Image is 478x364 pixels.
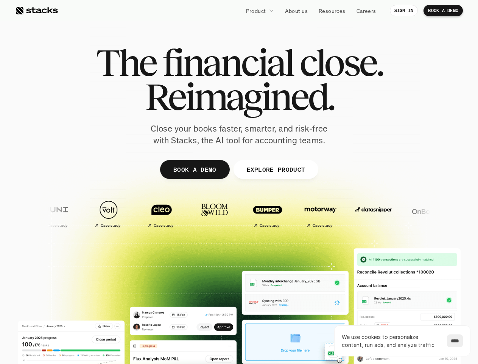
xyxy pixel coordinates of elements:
[394,8,414,13] p: SIGN IN
[312,223,332,228] h2: Case study
[96,45,156,80] span: The
[390,5,418,16] a: SIGN IN
[357,7,376,15] p: Careers
[246,164,305,175] p: EXPLORE PRODUCT
[428,8,458,13] p: BOOK A DEMO
[299,45,383,80] span: close.
[153,223,173,228] h2: Case study
[89,176,123,181] a: Privacy Policy
[145,80,333,114] span: Reimagined.
[285,7,308,15] p: About us
[137,196,186,231] a: Case study
[47,223,67,228] h2: Case study
[173,164,216,175] p: BOOK A DEMO
[31,196,80,231] a: Case study
[342,333,439,349] p: We use cookies to personalize content, run ads, and analyze traffic.
[84,196,133,231] a: Case study
[145,123,334,146] p: Close your books faster, smarter, and risk-free with Stacks, the AI tool for accounting teams.
[296,196,345,231] a: Case study
[259,223,279,228] h2: Case study
[243,196,292,231] a: Case study
[162,45,293,80] span: financial
[424,5,463,16] a: BOOK A DEMO
[280,4,312,17] a: About us
[100,223,120,228] h2: Case study
[233,160,318,179] a: EXPLORE PRODUCT
[160,160,229,179] a: BOOK A DEMO
[314,4,350,17] a: Resources
[352,4,381,17] a: Careers
[246,7,266,15] p: Product
[319,7,346,15] p: Resources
